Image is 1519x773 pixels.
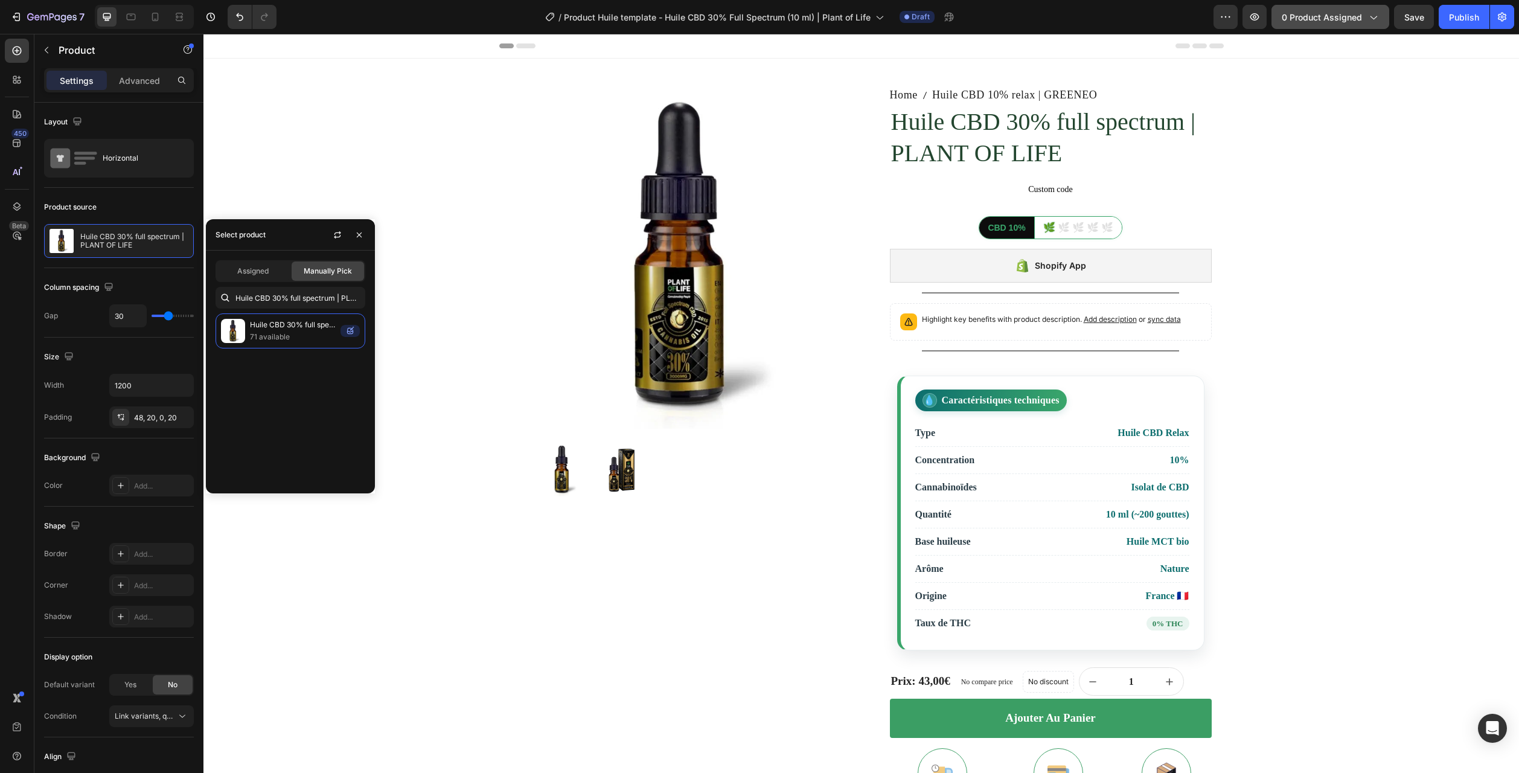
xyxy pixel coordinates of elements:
button: Save [1394,5,1434,29]
div: Add... [134,612,191,623]
span: Custom code [686,149,1008,163]
div: 450 [11,129,29,138]
span: Base huileuse [712,501,767,515]
img: collections [221,319,245,343]
p: Huile CBD 30% full spectrum | PLANT OF LIFE [80,233,188,249]
span: Product Huile template - Huile CBD 30% Full Spectrum (10 ml) | Plant of Life [564,11,871,24]
span: 10% [967,419,986,434]
span: Quantité [712,473,748,488]
span: Manually Pick [304,266,352,277]
div: Gap [44,310,58,321]
span: 🌿 [898,187,910,201]
button: 7 [5,5,90,29]
span: 0 product assigned [1282,11,1362,24]
span: No [168,679,177,690]
p: No compare price [758,644,810,652]
iframe: Design area [203,34,1519,773]
div: Shape [44,518,83,534]
span: Home [686,54,714,69]
div: Align [44,749,78,765]
span: Isolat de CBD [927,446,985,461]
p: No discount [825,643,865,653]
div: Caractéristiques techniques [712,356,863,377]
div: Beta [9,221,29,231]
span: Type [712,392,732,406]
p: 7 [79,10,85,24]
p: Advanced [119,74,160,87]
span: Arôme [712,528,740,542]
span: 🌿 [840,187,852,201]
p: Highlight key benefits with product description. [718,280,977,292]
button: 0 product assigned [1271,5,1389,29]
span: Add description [880,281,933,290]
div: Prix: 43,00€ [686,639,748,656]
div: Default variant [44,679,95,690]
span: sync data [944,281,977,290]
span: France 🇫🇷 [942,555,986,569]
span: Huile CBD Relax [914,392,985,406]
input: quantity [903,634,953,661]
div: Publish [1449,11,1479,24]
span: Huile MCT bio [923,501,986,515]
span: 0% THC [943,583,986,597]
div: Open Intercom Messenger [1478,714,1507,743]
div: 48, 20, 0, 20 [134,412,191,423]
div: Select product [216,229,266,240]
div: Add... [134,549,191,560]
div: Border [44,548,68,559]
input: Auto [110,374,193,396]
div: Undo/Redo [228,5,277,29]
div: Corner [44,580,68,591]
div: Horizontal [103,144,176,172]
div: CBD 10% [776,183,831,205]
div: Padding [44,412,72,423]
p: 71 available [250,331,336,343]
span: 10 ml (~200 gouttes) [903,473,986,488]
div: Shadow [44,611,72,622]
nav: breadcrumb [686,54,1008,69]
span: Taux de THC [712,582,767,597]
span: or [933,281,977,290]
h1: Huile CBD 30% full spectrum | PLANT OF LIFE [686,71,1008,136]
input: Search in Settings & Advanced [216,287,365,309]
span: / [558,11,561,24]
div: Add... [134,580,191,591]
span: 💧 [719,359,734,374]
button: Link variants, quantity <br> between same products [109,705,194,727]
div: Column spacing [44,280,116,296]
div: Color [44,480,63,491]
div: Size [44,349,76,365]
button: decrement [876,634,903,661]
p: Product [59,43,161,57]
span: 🌿 [883,187,895,201]
div: Condition [44,711,77,722]
span: Cannabinoïdes [712,446,773,461]
p: Settings [60,74,94,87]
span: Concentration [712,419,772,434]
div: Layout [44,114,85,130]
div: Product source [44,202,97,213]
span: Yes [124,679,136,690]
span: Assigned [237,266,269,277]
img: product feature img [50,229,74,253]
span: Origine [712,555,743,569]
span: 🌿 [869,187,881,201]
span: Nature [957,528,986,542]
div: Ajouter au panier [802,677,892,692]
div: Shopify App [831,225,883,239]
button: Publish [1439,5,1489,29]
span: Huile CBD 10% relax | GREENEO [729,54,894,69]
span: Link variants, quantity <br> between same products [115,711,293,720]
div: Display option [44,652,92,662]
input: Auto [110,305,146,327]
div: Width [44,380,64,391]
div: Add... [134,481,191,492]
span: 🌿 [854,187,866,201]
span: Draft [912,11,930,22]
div: Background [44,450,103,466]
p: Huile CBD 30% full spectrum | PLANT OF LIFE [250,319,336,331]
button: increment [953,634,980,661]
span: Save [1404,12,1424,22]
button: Ajouter au panier [686,665,1008,704]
